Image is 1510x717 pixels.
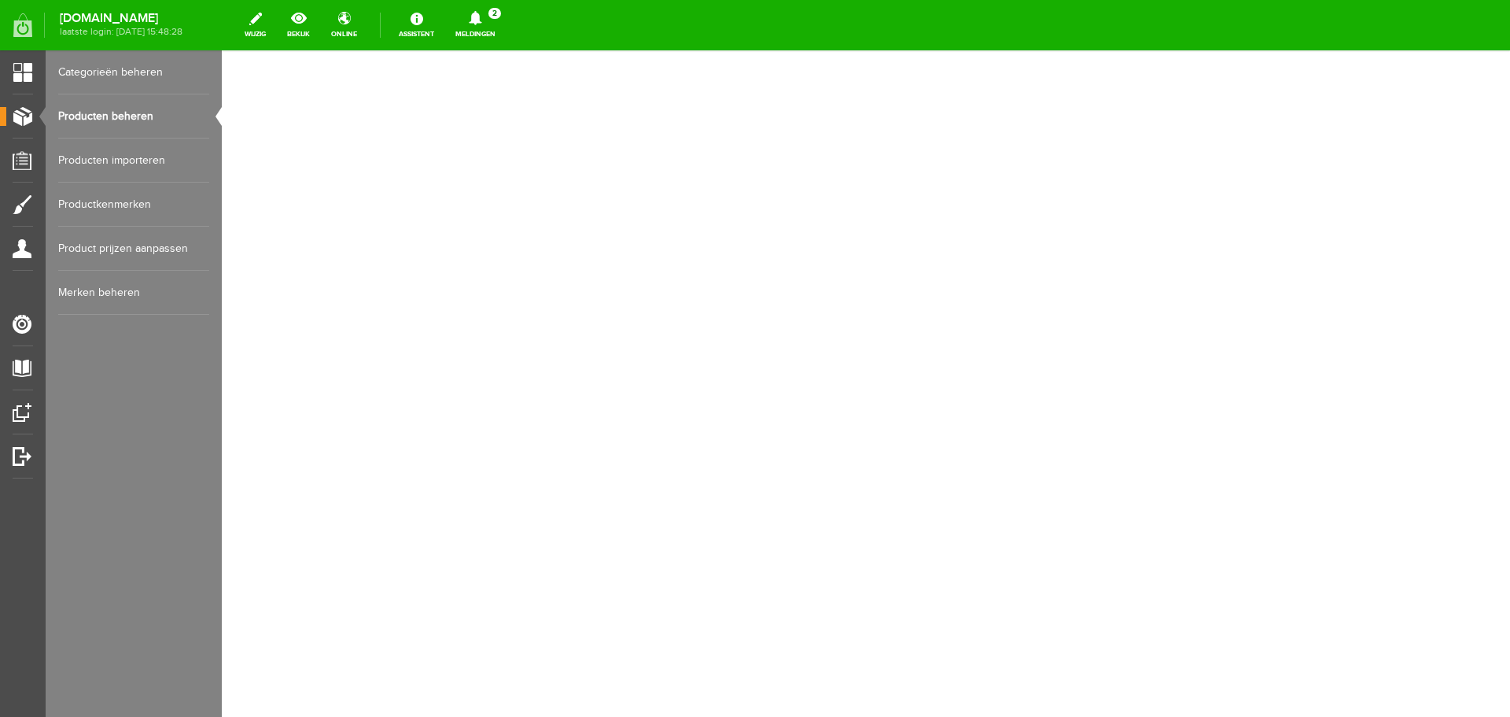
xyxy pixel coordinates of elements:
[322,8,366,43] a: online
[58,227,209,271] a: Product prijzen aanpassen
[58,94,209,139] a: Producten beheren
[60,28,182,36] span: laatste login: [DATE] 15:48:28
[278,8,319,43] a: bekijk
[58,139,209,183] a: Producten importeren
[235,8,275,43] a: wijzig
[58,183,209,227] a: Productkenmerken
[60,14,182,23] strong: [DOMAIN_NAME]
[446,8,505,43] a: Meldingen2
[58,50,209,94] a: Categorieën beheren
[488,8,501,19] span: 2
[389,8,444,43] a: Assistent
[58,271,209,315] a: Merken beheren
